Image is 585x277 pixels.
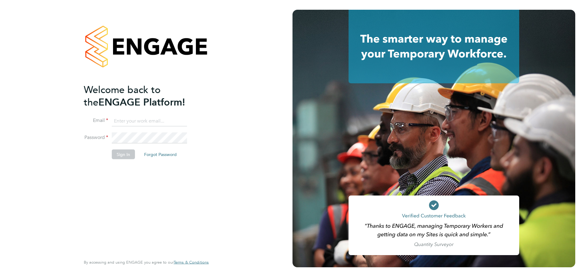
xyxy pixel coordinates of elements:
a: Terms & Conditions [174,260,209,265]
input: Enter your work email... [112,116,187,126]
label: Password [84,134,108,141]
label: Email [84,117,108,124]
button: Sign In [112,150,135,159]
h2: ENGAGE Platform! [84,83,203,108]
span: By accessing and using ENGAGE you agree to our [84,260,209,265]
button: Forgot Password [139,150,182,159]
span: Welcome back to the [84,84,161,108]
